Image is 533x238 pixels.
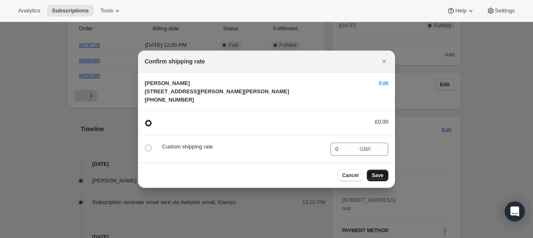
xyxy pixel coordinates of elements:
[372,172,383,179] span: Save
[367,170,388,181] button: Save
[495,7,515,14] span: Settings
[13,5,45,17] button: Analytics
[442,5,480,17] button: Help
[145,57,205,66] h2: Confirm shipping rate
[378,56,390,67] button: Close
[162,143,324,151] p: Custom shipping rate
[505,202,525,221] div: Open Intercom Messenger
[342,172,359,179] span: Cancel
[379,79,388,87] span: Edit
[375,119,388,125] span: £0.00
[95,5,126,17] button: Tools
[337,170,363,181] button: Cancel
[47,5,94,17] button: Subscriptions
[482,5,520,17] button: Settings
[52,7,89,14] span: Subscriptions
[455,7,466,14] span: Help
[374,77,393,90] button: Edit
[100,7,113,14] span: Tools
[360,146,371,152] span: GBP
[18,7,40,14] span: Analytics
[145,80,289,103] span: [PERSON_NAME] [STREET_ADDRESS][PERSON_NAME][PERSON_NAME] [PHONE_NUMBER]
